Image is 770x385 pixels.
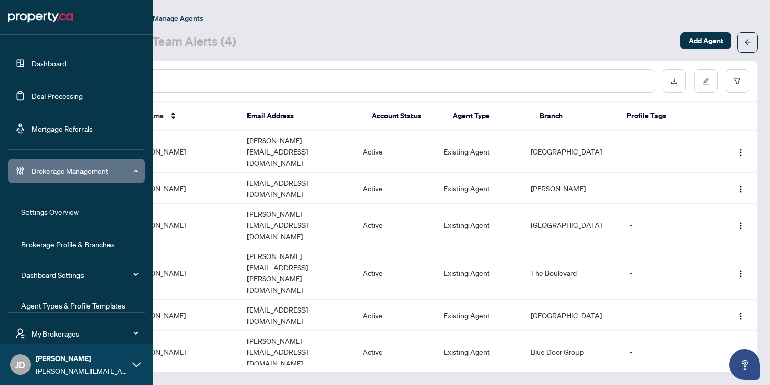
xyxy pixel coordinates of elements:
a: Dashboard [32,59,66,68]
td: [PERSON_NAME] [123,300,238,331]
td: - [622,173,720,204]
td: [PERSON_NAME][EMAIL_ADDRESS][DOMAIN_NAME] [239,331,354,373]
button: Logo [733,344,749,360]
td: Existing Agent [435,131,522,173]
td: [PERSON_NAME] [123,331,238,373]
td: [EMAIL_ADDRESS][DOMAIN_NAME] [239,300,354,331]
a: Team Alerts (4) [152,33,236,52]
button: Logo [733,217,749,233]
td: Active [354,204,435,246]
span: edit [702,78,709,85]
span: user-switch [15,328,25,339]
td: [GEOGRAPHIC_DATA] [522,300,622,331]
span: filter [734,78,741,85]
td: Existing Agent [435,204,522,246]
td: - [622,131,720,173]
button: Open asap [729,349,760,380]
td: Active [354,246,435,300]
td: [PERSON_NAME] [123,246,238,300]
td: [PERSON_NAME] [123,131,238,173]
td: [PERSON_NAME] [522,173,622,204]
a: Mortgage Referrals [32,124,93,133]
td: - [622,300,720,331]
img: logo [8,9,73,25]
span: download [671,78,678,85]
img: Logo [737,222,745,230]
th: Profile Tags [619,102,717,131]
td: [GEOGRAPHIC_DATA] [522,204,622,246]
button: Logo [733,180,749,196]
a: Deal Processing [32,91,83,100]
button: Logo [733,307,749,323]
span: arrow-left [744,39,751,46]
span: [PERSON_NAME][EMAIL_ADDRESS][PERSON_NAME][DOMAIN_NAME] [36,365,127,376]
td: Existing Agent [435,173,522,204]
td: Active [354,300,435,331]
td: [PERSON_NAME] [123,204,238,246]
td: - [622,204,720,246]
th: Branch [532,102,619,131]
img: Logo [737,270,745,278]
a: Brokerage Profile & Branches [21,240,115,249]
a: Settings Overview [21,207,79,216]
span: My Brokerages [32,328,137,339]
td: Existing Agent [435,300,522,331]
img: Logo [737,312,745,320]
td: Active [354,173,435,204]
button: Logo [733,143,749,160]
span: Brokerage Management [32,165,137,176]
td: [PERSON_NAME] [123,173,238,204]
td: Blue Door Group [522,331,622,373]
button: Logo [733,265,749,281]
td: - [622,246,720,300]
img: Logo [737,349,745,357]
td: Existing Agent [435,331,522,373]
th: Agent Type [445,102,532,131]
img: Logo [737,148,745,157]
td: - [622,331,720,373]
a: Dashboard Settings [21,270,84,279]
button: edit [694,69,718,93]
img: Logo [737,185,745,193]
td: [EMAIL_ADDRESS][DOMAIN_NAME] [239,173,354,204]
td: [PERSON_NAME][EMAIL_ADDRESS][DOMAIN_NAME] [239,131,354,173]
th: Full Name [123,102,239,131]
a: Agent Types & Profile Templates [21,301,125,310]
td: [PERSON_NAME][EMAIL_ADDRESS][DOMAIN_NAME] [239,204,354,246]
th: Email Address [239,102,364,131]
span: Add Agent [689,33,723,49]
td: Active [354,131,435,173]
button: filter [726,69,749,93]
span: [PERSON_NAME] [36,353,127,364]
button: Add Agent [680,32,731,49]
th: Account Status [364,102,445,131]
td: Active [354,331,435,373]
span: JD [15,357,25,372]
button: download [663,69,686,93]
td: Existing Agent [435,246,522,300]
td: The Boulevard [522,246,622,300]
span: Manage Agents [153,14,203,23]
td: [PERSON_NAME][EMAIL_ADDRESS][PERSON_NAME][DOMAIN_NAME] [239,246,354,300]
td: [GEOGRAPHIC_DATA] [522,131,622,173]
